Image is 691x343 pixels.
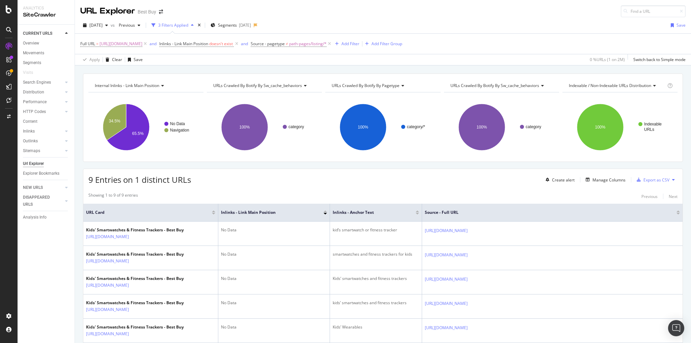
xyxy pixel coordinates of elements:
div: Save [676,22,686,28]
a: Segments [23,59,70,66]
button: Save [125,54,143,65]
div: DISAPPEARED URLS [23,194,57,208]
span: doesn't exist [209,41,233,47]
text: category [288,124,304,129]
span: URLs Crawled By Botify By pagetype [332,83,399,88]
div: Segments [23,59,41,66]
a: [URL][DOMAIN_NAME] [86,258,129,264]
div: Showing 1 to 9 of 9 entries [88,192,138,200]
div: Visits [23,69,33,76]
div: Next [669,194,678,199]
div: Kids' Smartwatches & Fitness Trackers - Best Buy [86,324,184,330]
a: [URL][DOMAIN_NAME] [86,233,129,240]
a: [URL][DOMAIN_NAME] [425,324,468,331]
div: Distribution [23,89,44,96]
a: Performance [23,98,63,106]
div: Save [134,57,143,62]
a: [URL][DOMAIN_NAME] [425,227,468,234]
div: URL Explorer [80,5,135,17]
span: 9 Entries on 1 distinct URLs [88,174,191,185]
a: Distribution [23,89,63,96]
svg: A chart. [562,98,677,156]
button: Add Filter Group [362,40,402,48]
svg: A chart. [207,98,321,156]
input: Find a URL [621,5,686,17]
div: A chart. [444,98,558,156]
a: Search Engines [23,79,63,86]
span: Inlinks - Link Main Position [221,209,313,216]
text: category/* [407,124,425,129]
div: Add Filter Group [371,41,402,47]
div: 0 % URLs ( 1 on 2M ) [590,57,625,62]
span: URLs Crawled By Botify By sw_cache_behaviors [213,83,302,88]
div: HTTP Codes [23,108,46,115]
div: smartwatches and fitness trackers for kids [333,251,419,257]
span: URL Card [86,209,210,216]
div: A chart. [325,98,440,156]
text: 100% [595,125,605,130]
div: No Data [221,276,327,282]
a: Sitemaps [23,147,63,154]
button: Add Filter [332,40,359,48]
div: [DATE] [239,22,251,28]
text: 100% [476,125,487,130]
button: Save [668,20,686,31]
span: Source - Full URL [425,209,666,216]
button: Apply [80,54,100,65]
span: ≠ [286,41,288,47]
div: Analysis Info [23,214,47,221]
div: Performance [23,98,47,106]
text: 100% [358,125,368,130]
button: Segments[DATE] [208,20,254,31]
a: [URL][DOMAIN_NAME] [425,276,468,283]
div: Content [23,118,37,125]
a: Content [23,118,70,125]
button: [DATE] [80,20,111,31]
span: vs [111,22,116,28]
text: Indexable [644,122,662,126]
text: 100% [240,125,250,130]
div: No Data [221,300,327,306]
button: and [241,40,248,47]
button: Clear [103,54,122,65]
div: times [196,22,202,29]
button: Previous [641,192,658,200]
span: 2025 Jul. 29th [89,22,103,28]
text: 34.5% [109,119,120,123]
a: CURRENT URLS [23,30,63,37]
span: Segments [218,22,237,28]
span: Inlinks - Anchor Text [333,209,406,216]
span: URLs Crawled By Botify By sw_cache_behaviors [450,83,539,88]
div: arrow-right-arrow-left [159,9,163,14]
svg: A chart. [88,98,203,156]
button: Create alert [543,174,575,185]
a: Analysis Info [23,214,70,221]
a: Visits [23,69,40,76]
div: Movements [23,50,44,57]
a: HTTP Codes [23,108,63,115]
div: Kids’ smartwatches and fitness trackers [333,276,419,282]
text: No Data [170,121,185,126]
div: Search Engines [23,79,51,86]
div: Overview [23,40,39,47]
button: 3 Filters Applied [149,20,196,31]
div: Add Filter [341,41,359,47]
h4: URLs Crawled By Botify By pagetype [330,80,434,91]
div: Explorer Bookmarks [23,170,59,177]
span: path-pages/listing/* [289,39,327,49]
div: NEW URLS [23,184,43,191]
text: 65.5% [132,131,144,136]
a: Overview [23,40,70,47]
button: Previous [116,20,143,31]
div: Open Intercom Messenger [668,320,684,336]
a: [URL][DOMAIN_NAME] [86,306,129,313]
h4: Indexable / Non-Indexable URLs Distribution [568,80,666,91]
div: Kids' Smartwatches & Fitness Trackers - Best Buy [86,251,184,257]
div: Clear [112,57,122,62]
div: Inlinks [23,128,35,135]
div: No Data [221,324,327,330]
